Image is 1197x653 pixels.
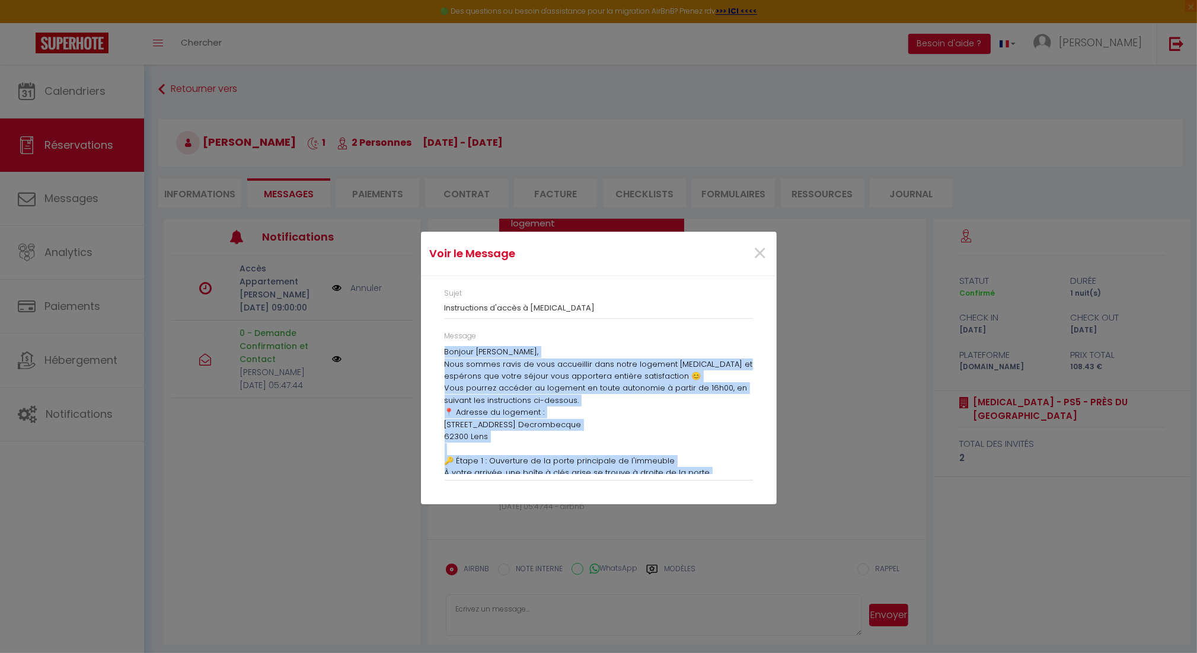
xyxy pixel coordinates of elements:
[445,331,477,342] label: Message
[445,406,753,418] p: 📍 Adresse du logement :
[445,382,753,406] p: Vous pourrez accéder au logement en toute autonomie à partir de 16h00, en suivant les instruction...
[445,346,753,358] p: Bonjour [PERSON_NAME],
[445,303,753,313] h3: Instructions d'accès à [MEDICAL_DATA]
[445,419,753,431] p: [STREET_ADDRESS] Decrombecque
[753,241,768,267] button: Close
[445,431,753,443] p: 62300 Lens
[445,467,753,491] p: À votre arrivée, une boîte à clés grise se trouve à droite de la porte d’entrée de l’immeuble. Po...
[445,358,753,383] p: Nous sommes ravis de vous accueillir dans notre logement [MEDICAL_DATA] et espérons que votre séj...
[445,455,753,467] p: 🔑 Étape 1 : Ouverture de la porte principale de l'immeuble
[445,288,462,299] label: Sujet
[430,245,650,262] h4: Voir le Message
[753,236,768,271] span: ×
